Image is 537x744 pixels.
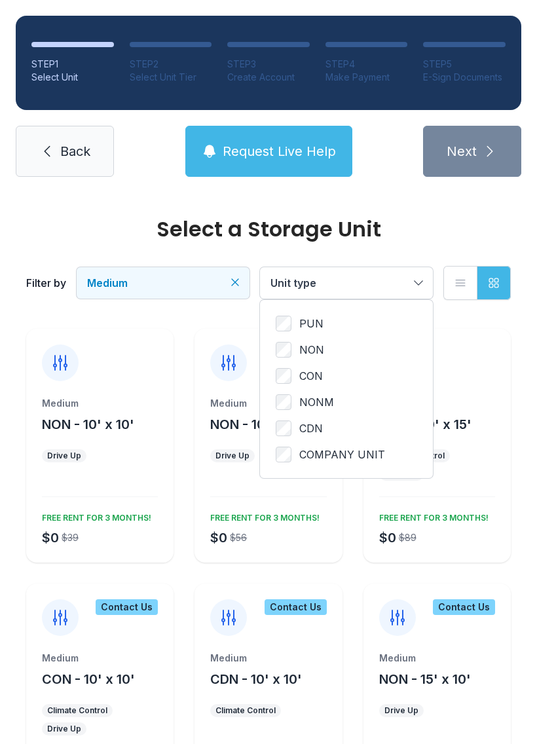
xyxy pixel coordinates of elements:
div: Drive Up [215,451,250,461]
div: Medium [379,397,495,410]
div: STEP 2 [130,58,212,71]
div: Make Payment [325,71,408,84]
span: CON - 10' x 10' [42,671,135,687]
div: Drive Up [47,724,81,734]
button: Unit type [260,267,433,299]
span: Back [60,142,90,160]
div: Medium [210,652,326,665]
button: Medium [77,267,250,299]
input: PUN [276,316,291,331]
span: CDN - 10' x 10' [210,671,302,687]
div: Select Unit Tier [130,71,212,84]
span: COMPANY UNIT [299,447,385,462]
div: $56 [230,531,247,544]
div: STEP 4 [325,58,408,71]
input: NON [276,342,291,358]
div: Filter by [26,275,66,291]
div: $0 [379,529,396,547]
span: NON - 15' x 10' [379,671,471,687]
div: Drive Up [47,451,81,461]
div: STEP 3 [227,58,310,71]
div: Medium [42,397,158,410]
div: Drive Up [384,705,418,716]
div: Select a Storage Unit [26,219,511,240]
span: Medium [87,276,128,289]
button: Clear filters [229,276,242,289]
input: NONM [276,394,291,410]
div: STEP 5 [423,58,506,71]
button: NON - 10' x 15' [210,415,302,434]
button: NON - 10' x 10' [42,415,134,434]
div: Climate Control [215,705,276,716]
div: STEP 1 [31,58,114,71]
span: NON - 10' x 10' [42,417,134,432]
div: Medium [42,652,158,665]
div: $0 [210,529,227,547]
div: Medium [210,397,326,410]
div: Contact Us [265,599,327,615]
div: $0 [42,529,59,547]
div: FREE RENT FOR 3 MONTHS! [374,508,489,523]
span: PUN [299,316,324,331]
span: NONM [299,394,334,410]
div: Create Account [227,71,310,84]
div: Climate Control [47,705,107,716]
input: COMPANY UNIT [276,447,291,462]
div: $39 [62,531,79,544]
button: CDN - 10' x 10' [210,670,302,688]
input: CON [276,368,291,384]
span: Unit type [270,276,316,289]
span: NON [299,342,324,358]
div: Contact Us [96,599,158,615]
div: FREE RENT FOR 3 MONTHS! [37,508,151,523]
span: NON - 10' x 15' [210,417,302,432]
input: CDN [276,420,291,436]
button: NON - 15' x 10' [379,670,471,688]
div: Contact Us [433,599,495,615]
span: CDN [299,420,323,436]
span: Request Live Help [223,142,336,160]
div: Select Unit [31,71,114,84]
div: E-Sign Documents [423,71,506,84]
span: Next [447,142,477,160]
div: $89 [399,531,417,544]
span: CON [299,368,323,384]
div: FREE RENT FOR 3 MONTHS! [205,508,320,523]
button: CON - 10' x 10' [42,670,135,688]
div: Medium [379,652,495,665]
